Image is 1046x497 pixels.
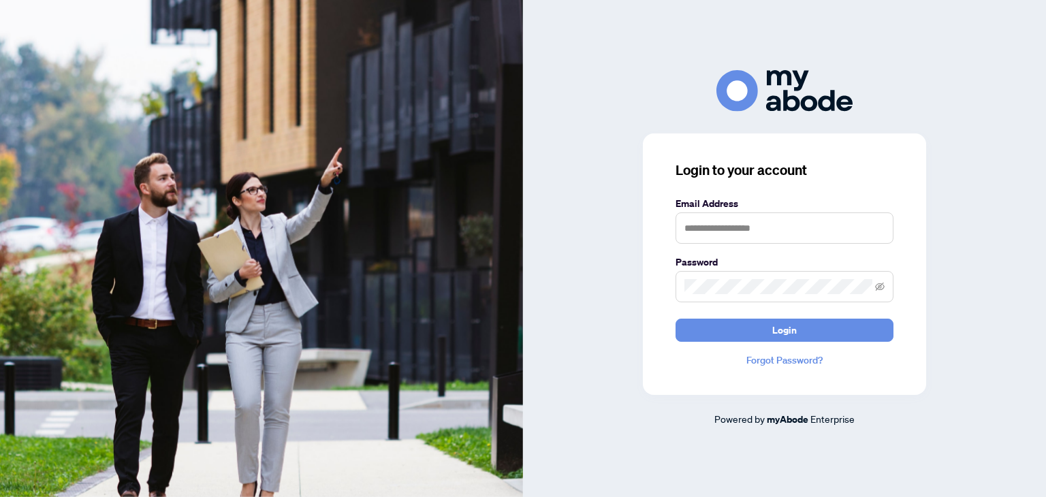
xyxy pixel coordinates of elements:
a: Forgot Password? [676,353,893,368]
button: Login [676,319,893,342]
h3: Login to your account [676,161,893,180]
img: ma-logo [716,70,853,112]
label: Email Address [676,196,893,211]
label: Password [676,255,893,270]
span: eye-invisible [875,282,885,291]
a: myAbode [767,412,808,427]
span: Powered by [714,413,765,425]
span: Login [772,319,797,341]
span: Enterprise [810,413,855,425]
